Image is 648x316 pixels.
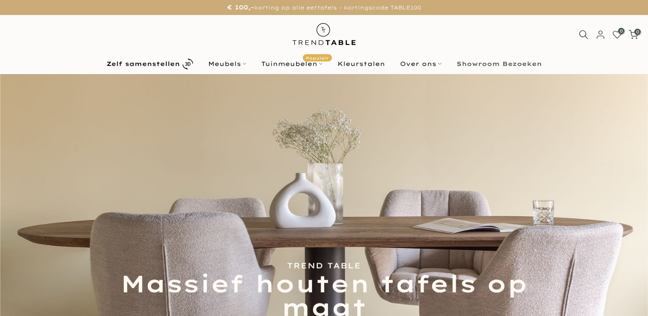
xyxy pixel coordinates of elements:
a: Over ons [392,59,449,69]
a: TuinmeubelenPopulair [254,59,330,69]
b: Zelf samenstellen [107,61,180,67]
a: Showroom Bezoeken [449,59,549,69]
a: 0 [612,30,622,39]
span: 0 [634,29,641,35]
img: trend-table [287,15,361,53]
a: Kleurstalen [330,59,392,69]
iframe: toggle-frame [1,272,44,315]
a: Meubels [200,59,254,69]
a: 0 [629,30,638,39]
a: Zelf samenstellen [99,57,200,72]
span: Populair [303,54,332,62]
span: 0 [618,28,624,34]
strong: € 100,- [227,3,254,11]
p: korting op alle eettafels - kortingscode TABLE100 [11,2,637,13]
b: Showroom Bezoeken [457,61,542,67]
